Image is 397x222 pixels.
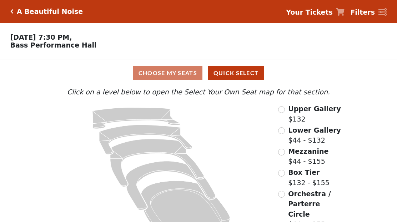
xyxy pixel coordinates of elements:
[55,87,342,97] p: Click on a level below to open the Select Your Own Seat map for that section.
[350,8,375,16] strong: Filters
[288,126,341,134] span: Lower Gallery
[17,8,83,16] h5: A Beautiful Noise
[208,66,264,80] button: Quick Select
[350,7,387,18] a: Filters
[99,125,192,155] path: Lower Gallery - Seats Available: 110
[288,168,320,176] span: Box Tier
[288,146,328,167] label: $44 - $155
[92,108,180,129] path: Upper Gallery - Seats Available: 152
[288,104,341,124] label: $132
[286,8,333,16] strong: Your Tickets
[286,7,345,18] a: Your Tickets
[10,9,14,14] a: Click here to go back to filters
[288,190,331,218] span: Orchestra / Parterre Circle
[288,167,330,188] label: $132 - $155
[288,105,341,113] span: Upper Gallery
[288,147,328,155] span: Mezzanine
[288,125,341,145] label: $44 - $132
